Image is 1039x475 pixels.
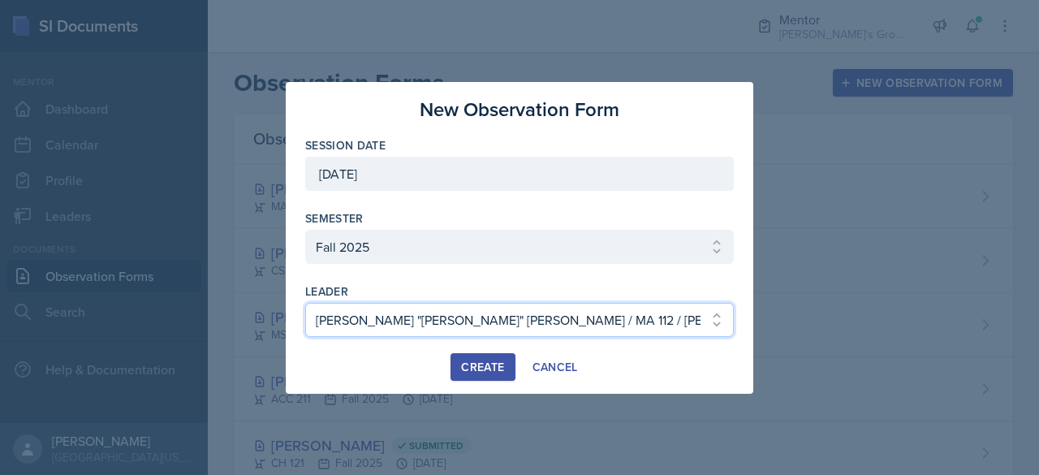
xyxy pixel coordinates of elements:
[305,210,364,227] label: Semester
[305,137,386,153] label: Session Date
[420,95,619,124] h3: New Observation Form
[461,361,504,374] div: Create
[532,361,578,374] div: Cancel
[522,353,588,381] button: Cancel
[451,353,515,381] button: Create
[305,283,348,300] label: leader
